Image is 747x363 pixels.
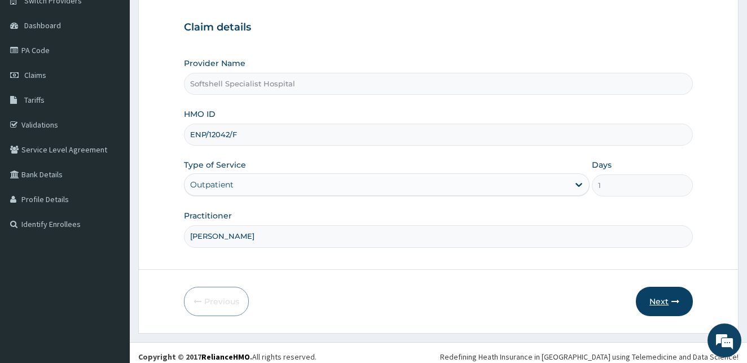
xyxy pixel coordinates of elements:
[440,351,739,362] div: Redefining Heath Insurance in [GEOGRAPHIC_DATA] using Telemedicine and Data Science!
[636,287,693,316] button: Next
[59,63,190,78] div: Chat with us now
[201,352,250,362] a: RelianceHMO
[184,21,693,34] h3: Claim details
[65,110,156,224] span: We're online!
[184,159,246,170] label: Type of Service
[184,225,693,247] input: Enter Name
[6,243,215,282] textarea: Type your message and hit 'Enter'
[184,124,693,146] input: Enter HMO ID
[185,6,212,33] div: Minimize live chat window
[24,20,61,30] span: Dashboard
[184,108,216,120] label: HMO ID
[24,95,45,105] span: Tariffs
[184,58,245,69] label: Provider Name
[184,210,232,221] label: Practitioner
[592,159,612,170] label: Days
[21,56,46,85] img: d_794563401_company_1708531726252_794563401
[138,352,252,362] strong: Copyright © 2017 .
[24,70,46,80] span: Claims
[190,179,234,190] div: Outpatient
[184,287,249,316] button: Previous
